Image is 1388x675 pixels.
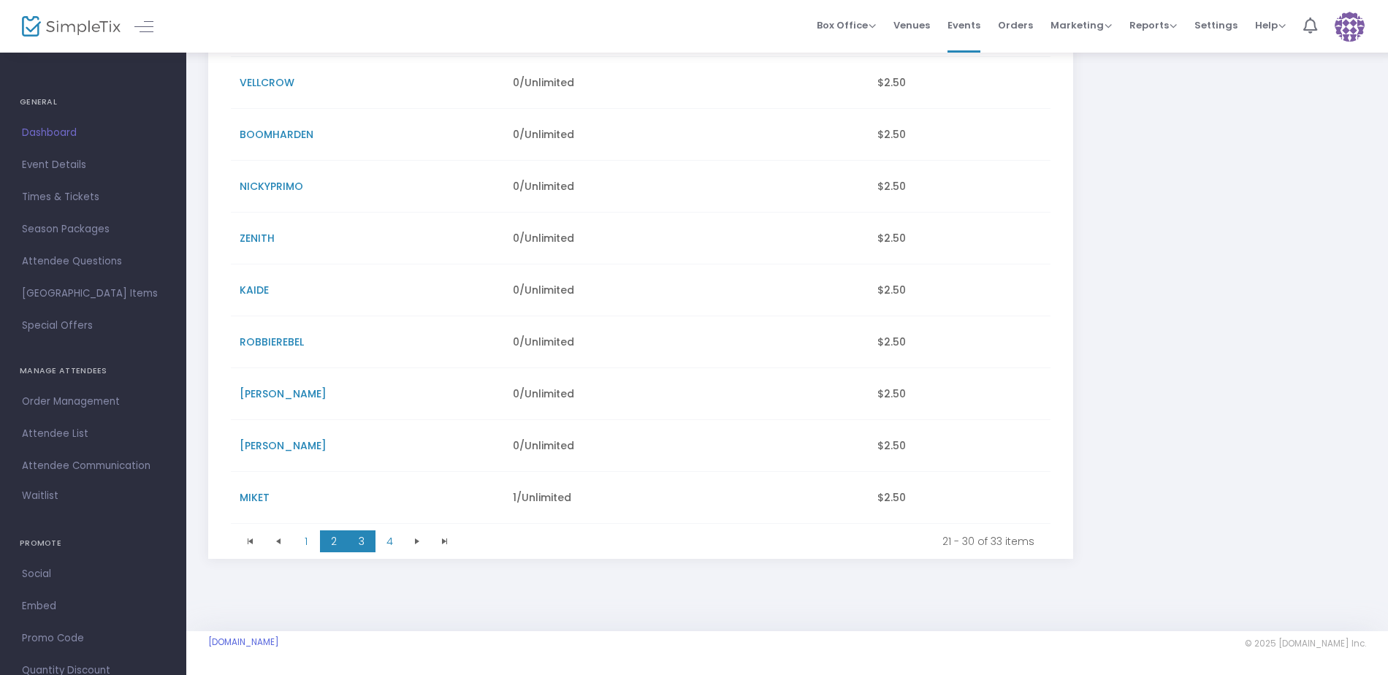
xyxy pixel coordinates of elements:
span: Promo Code [22,629,164,648]
span: Special Offers [22,316,164,335]
span: Help [1255,18,1286,32]
span: BOOMHARDEN [240,127,313,142]
h4: GENERAL [20,88,167,117]
span: $2.50 [877,179,906,194]
span: $2.50 [877,283,906,297]
span: 0/Unlimited [513,231,574,245]
span: Orders [998,7,1033,44]
span: Go to the first page [245,535,256,547]
span: 0/Unlimited [513,438,574,453]
span: Page 2 [320,530,348,552]
span: Order Management [22,392,164,411]
span: Attendee Questions [22,252,164,271]
span: 0/Unlimited [513,127,574,142]
span: Reports [1129,18,1177,32]
span: Page 3 [348,530,375,552]
span: [GEOGRAPHIC_DATA] Items [22,284,164,303]
span: $2.50 [877,127,906,142]
span: Go to the last page [431,530,459,552]
span: Social [22,565,164,584]
span: Go to the next page [411,535,423,547]
span: Venues [893,7,930,44]
span: Go to the last page [439,535,451,547]
a: [DOMAIN_NAME] [208,636,279,648]
span: Season Packages [22,220,164,239]
span: Attendee List [22,424,164,443]
h4: MANAGE ATTENDEES [20,356,167,386]
span: 0/Unlimited [513,386,574,401]
span: Box Office [817,18,876,32]
span: ROBBIEREBEL [240,335,304,349]
span: [PERSON_NAME] [240,438,327,453]
span: Times & Tickets [22,188,164,207]
span: VELLCROW [240,75,294,90]
h4: PROMOTE [20,529,167,558]
span: $2.50 [877,231,906,245]
span: Waitlist [22,489,58,503]
span: Go to the previous page [272,535,284,547]
kendo-pager-info: 21 - 30 of 33 items [469,534,1034,549]
span: NICKYPRIMO [240,179,303,194]
span: 0/Unlimited [513,335,574,349]
span: 0/Unlimited [513,75,574,90]
span: 0/Unlimited [513,283,574,297]
span: Go to the previous page [264,530,292,552]
span: © 2025 [DOMAIN_NAME] Inc. [1245,638,1366,649]
span: $2.50 [877,386,906,401]
span: KAIDE [240,283,269,297]
span: Attendee Communication [22,457,164,476]
span: [PERSON_NAME] [240,386,327,401]
span: $2.50 [877,335,906,349]
span: Marketing [1050,18,1112,32]
span: Settings [1194,7,1238,44]
span: Go to the next page [403,530,431,552]
span: Events [947,7,980,44]
span: $2.50 [877,438,906,453]
span: Embed [22,597,164,616]
span: Go to the first page [237,530,264,552]
span: 0/Unlimited [513,179,574,194]
span: $2.50 [877,75,906,90]
span: Page 4 [375,530,403,552]
span: Event Details [22,156,164,175]
span: Dashboard [22,123,164,142]
span: Page 1 [292,530,320,552]
span: ZENITH [240,231,275,245]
